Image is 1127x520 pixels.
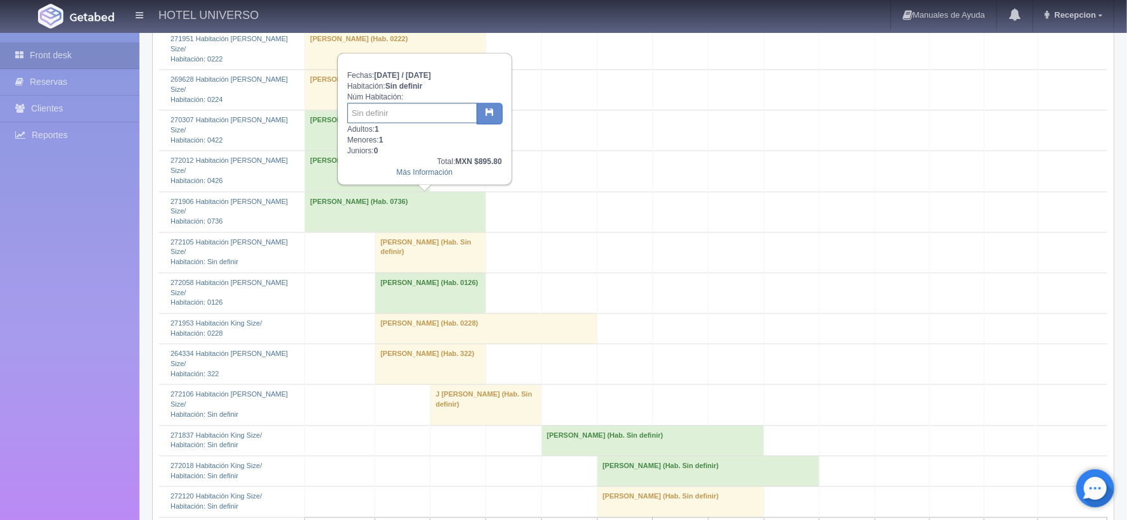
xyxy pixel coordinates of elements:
td: [PERSON_NAME] (Hab. 322) [375,345,486,385]
td: [PERSON_NAME] (Hab. 0422) [305,111,486,151]
a: Más Información [396,168,453,177]
td: [PERSON_NAME] (Hab. 0426) [305,151,430,192]
a: 271906 Habitación [PERSON_NAME] Size/Habitación: 0736 [171,198,288,225]
b: 1 [379,136,383,145]
b: Sin definir [385,82,423,91]
td: [PERSON_NAME] (Hab. 0224) [305,70,430,111]
td: [PERSON_NAME] (Hab. Sin definir) [597,456,820,486]
td: [PERSON_NAME] (Hab. 0126) [375,273,486,314]
h4: HOTEL UNIVERSO [158,6,259,22]
span: Recepcion [1052,10,1097,20]
a: 269628 Habitación [PERSON_NAME] Size/Habitación: 0224 [171,76,288,103]
div: Fechas: Habitación: Núm Habitación: Adultos: Menores: Juniors: [338,54,511,185]
input: Sin definir [347,103,477,124]
b: 1 [375,125,379,134]
a: 271953 Habitación King Size/Habitación: 0228 [171,320,262,338]
a: 272120 Habitación King Size/Habitación: Sin definir [171,493,262,510]
a: 271951 Habitación [PERSON_NAME] Size/Habitación: 0222 [171,35,288,63]
a: 272058 Habitación [PERSON_NAME] Size/Habitación: 0126 [171,279,288,307]
img: Getabed [38,4,63,29]
td: [PERSON_NAME] (Hab. 0736) [305,192,486,232]
a: 272105 Habitación [PERSON_NAME] Size/Habitación: Sin definir [171,239,288,266]
b: [DATE] / [DATE] [374,72,431,80]
td: [PERSON_NAME] (Hab. Sin definir) [375,232,486,273]
td: [PERSON_NAME] (Hab. 0222) [305,30,486,70]
td: [PERSON_NAME] (Hab. Sin definir) [541,426,764,456]
a: 272018 Habitación King Size/Habitación: Sin definir [171,462,262,480]
a: 272012 Habitación [PERSON_NAME] Size/Habitación: 0426 [171,157,288,184]
td: [PERSON_NAME] (Hab. 0228) [375,314,597,344]
a: 264334 Habitación [PERSON_NAME] Size/Habitación: 322 [171,350,288,377]
a: 270307 Habitación [PERSON_NAME] Size/Habitación: 0422 [171,117,288,144]
div: Total: [347,157,502,168]
a: 272106 Habitación [PERSON_NAME] Size/Habitación: Sin definir [171,391,288,418]
td: J [PERSON_NAME] (Hab. Sin definir) [430,385,541,426]
td: [PERSON_NAME] (Hab. Sin definir) [597,487,764,517]
img: Getabed [70,12,114,22]
b: MXN $895.80 [455,158,501,167]
b: 0 [374,147,378,156]
a: 271837 Habitación King Size/Habitación: Sin definir [171,432,262,450]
